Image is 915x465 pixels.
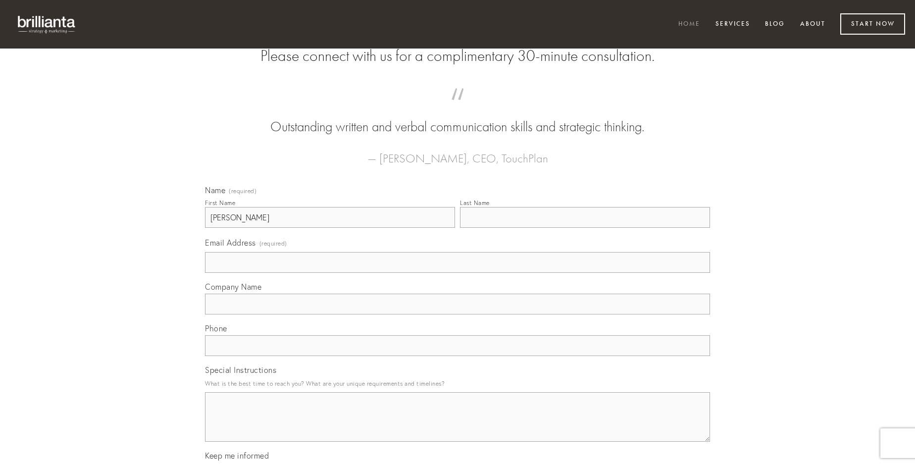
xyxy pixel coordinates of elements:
[221,98,694,117] span: “
[205,238,256,248] span: Email Address
[221,137,694,168] figcaption: — [PERSON_NAME], CEO, TouchPlan
[205,377,710,390] p: What is the best time to reach you? What are your unique requirements and timelines?
[259,237,287,250] span: (required)
[205,451,269,461] span: Keep me informed
[709,16,757,33] a: Services
[229,188,256,194] span: (required)
[205,185,225,195] span: Name
[205,282,261,292] span: Company Name
[221,98,694,137] blockquote: Outstanding written and verbal communication skills and strategic thinking.
[460,199,490,207] div: Last Name
[672,16,707,33] a: Home
[205,365,276,375] span: Special Instructions
[10,10,84,39] img: brillianta - research, strategy, marketing
[794,16,832,33] a: About
[205,323,227,333] span: Phone
[759,16,791,33] a: Blog
[205,199,235,207] div: First Name
[840,13,905,35] a: Start Now
[205,47,710,65] h2: Please connect with us for a complimentary 30-minute consultation.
